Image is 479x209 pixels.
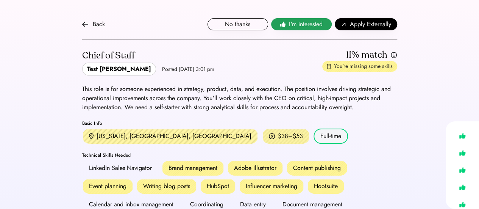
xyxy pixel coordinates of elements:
[314,182,338,191] div: Hootsuite
[89,182,126,191] div: Event planning
[246,182,297,191] div: Influencer marketing
[89,200,173,209] div: Calendar and inbox management
[293,163,341,173] div: Content publishing
[278,132,303,141] div: $38–$53
[87,64,151,74] div: Test [PERSON_NAME]
[271,18,332,30] button: I'm interested
[350,20,391,29] span: Apply Externally
[240,200,266,209] div: Data entry
[162,66,214,73] div: Posted [DATE] 3:01 pm
[335,18,397,30] button: Apply Externally
[234,163,276,173] div: Adobe Illustrator
[169,163,217,173] div: Brand management
[82,85,397,112] div: This role is for someone experienced in strategy, product, data, and execution. The position invo...
[327,63,331,69] img: missing-skills.svg
[82,21,88,27] img: arrow-back.svg
[269,133,275,140] img: money.svg
[457,130,468,141] img: like.svg
[457,165,468,176] img: like.svg
[457,148,468,159] img: like.svg
[207,182,229,191] div: HubSpot
[334,63,393,70] div: You're missing some skills
[89,163,152,173] div: LinkedIn Sales Navigator
[82,50,214,62] div: Chief of Staff
[457,182,468,193] img: like.svg
[97,132,251,141] div: [US_STATE], [GEOGRAPHIC_DATA], [GEOGRAPHIC_DATA]
[282,200,342,209] div: Document management
[93,20,105,29] div: Back
[346,49,387,61] div: 11% match
[208,18,268,30] button: No thanks
[314,129,348,144] div: Full-time
[289,20,323,29] span: I'm interested
[89,133,94,140] img: location.svg
[390,52,397,59] img: info.svg
[190,200,223,209] div: Coordinating
[143,182,190,191] div: Writing blog posts
[82,121,397,126] div: Basic Info
[82,153,397,157] div: Technical Skills Needed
